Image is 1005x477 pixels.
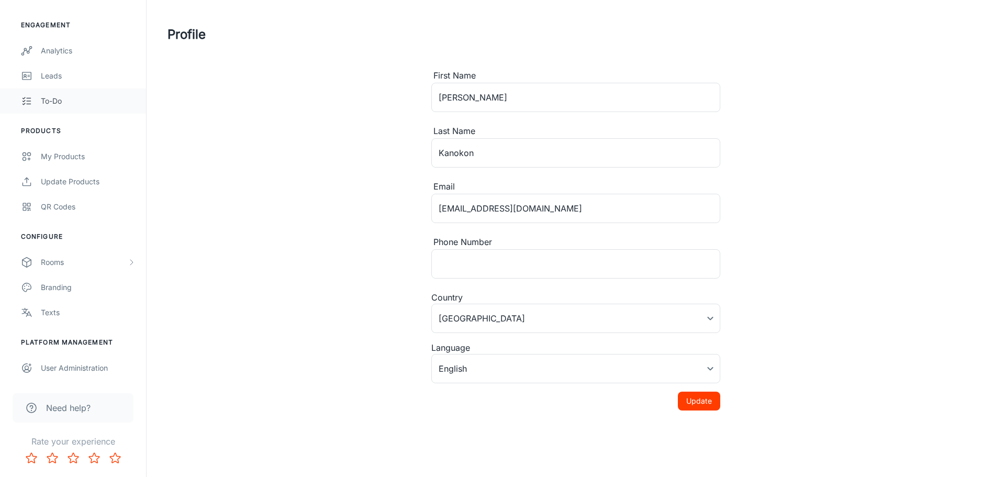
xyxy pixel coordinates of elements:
div: Leads [41,70,136,82]
button: Rate 3 star [63,448,84,469]
div: User Administration [41,362,136,374]
div: Texts [41,307,136,318]
div: Email [431,180,720,194]
button: Rate 5 star [105,448,126,469]
div: To-do [41,95,136,107]
div: Last Name [431,125,720,138]
div: Language [431,341,720,354]
div: Phone Number [431,236,720,249]
button: Rate 1 star [21,448,42,469]
div: First Name [431,69,720,83]
p: Rate your experience [8,435,138,448]
span: Need help? [46,402,91,414]
div: Analytics [41,45,136,57]
div: QR Codes [41,201,136,213]
div: English [431,354,720,383]
h1: Profile [167,25,206,44]
button: Rate 2 star [42,448,63,469]
div: Rooms [41,257,127,268]
div: Branding [41,282,136,293]
div: Country [431,291,720,304]
div: Update Products [41,176,136,187]
button: Update [678,392,720,411]
div: [GEOGRAPHIC_DATA] [431,304,720,333]
button: Rate 4 star [84,448,105,469]
div: My Products [41,151,136,162]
